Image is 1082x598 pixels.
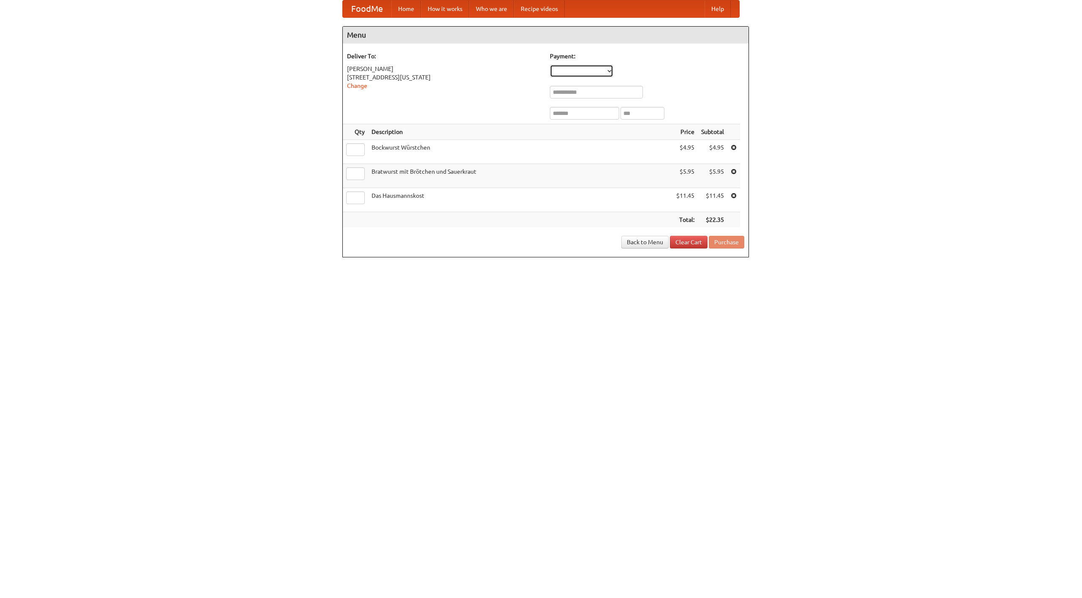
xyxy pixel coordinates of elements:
[698,140,727,164] td: $4.95
[698,124,727,140] th: Subtotal
[368,140,673,164] td: Bockwurst Würstchen
[391,0,421,17] a: Home
[698,212,727,228] th: $22.35
[621,236,669,248] a: Back to Menu
[698,164,727,188] td: $5.95
[368,124,673,140] th: Description
[673,188,698,212] td: $11.45
[343,124,368,140] th: Qty
[368,164,673,188] td: Bratwurst mit Brötchen und Sauerkraut
[673,164,698,188] td: $5.95
[709,236,744,248] button: Purchase
[673,212,698,228] th: Total:
[514,0,565,17] a: Recipe videos
[550,52,744,60] h5: Payment:
[698,188,727,212] td: $11.45
[343,27,749,44] h4: Menu
[343,0,391,17] a: FoodMe
[347,82,367,89] a: Change
[347,52,541,60] h5: Deliver To:
[670,236,708,248] a: Clear Cart
[673,124,698,140] th: Price
[368,188,673,212] td: Das Hausmannskost
[347,73,541,82] div: [STREET_ADDRESS][US_STATE]
[421,0,469,17] a: How it works
[347,65,541,73] div: [PERSON_NAME]
[705,0,731,17] a: Help
[469,0,514,17] a: Who we are
[673,140,698,164] td: $4.95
